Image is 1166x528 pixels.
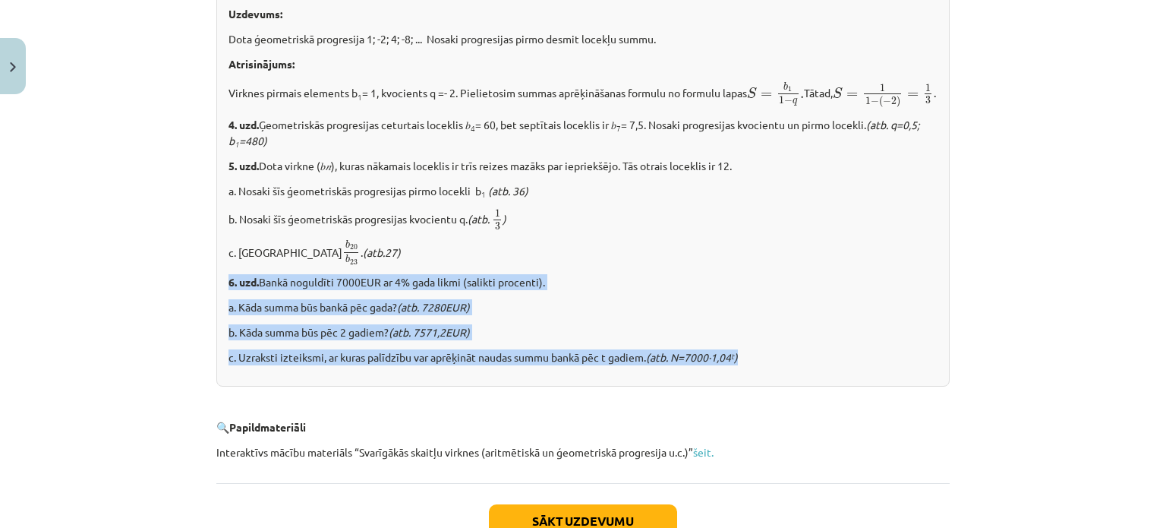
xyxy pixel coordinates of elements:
i: (atb. 36) [488,184,528,198]
b: Atrisinājums: [228,57,295,71]
b: Uzdevums: [228,7,282,21]
sub: 1 [358,91,362,103]
span: 1 [788,86,792,91]
em: 𝑛 [326,159,331,172]
p: Interaktīvs mācību materiāls “Svarīgākās skaitļu virknes (aritmētiskā un ģeometriskā progresija u... [216,444,950,460]
span: 3 [495,223,500,230]
span: 1 [495,210,500,217]
p: a. Nosaki šīs ģeometriskās progresijas pirmo locekli b [228,183,938,199]
span: b [783,82,788,90]
i: (atb. 7571,2EUR) [389,325,470,339]
span: q [793,99,797,106]
span: S [747,87,757,99]
b: 6. uzd. [228,275,259,289]
span: 1 [779,96,784,104]
span: 2 [891,97,897,105]
p: b. Nosaki šīs ģeometriskās progresijas kvocientu q. [228,208,938,230]
sub: 1 [235,138,239,150]
p: Dota virkne (𝑏 ), kuras nākamais loceklis ir trīs reizes mazāks par iepriekšējo. Tās otrais locek... [228,158,938,174]
p: Ģeometriskās progresijas ceturtais loceklis 𝑏 = 60, bet septītais loceklis ir 𝑏 = 7,5. Nosaki pro... [228,117,938,149]
b: 4. uzd. [228,118,259,131]
b: Papildmateriāli [229,420,306,434]
p: Bankā noguldīti 7000EUR ar 4% gada likmi (salikti procenti). [228,274,938,290]
span: − [871,98,879,106]
i: (atb. 7280EUR) [397,300,470,314]
span: 23 [350,259,358,264]
span: ) [897,96,900,107]
span: 3 [925,96,931,104]
span: 1 [925,84,931,92]
p: a. Kāda summa būs bankā pēc gada? [228,299,938,315]
span: 1 [865,97,871,105]
span: = [907,92,919,98]
i: (atb. [468,212,490,226]
span: − [784,97,793,105]
span: ( [879,96,883,107]
p: Virknes pirmais elements b = 1, kvocients q =- 2. Pielietosim summas aprēķināšanas formulu no for... [228,81,938,108]
i: (atb.27) [363,245,401,258]
span: − [883,98,891,106]
span: . [800,93,804,99]
span: 20 [350,245,358,250]
p: 🔍 [216,419,950,435]
a: šeit. [693,445,714,459]
b: 5. uzd. [228,159,259,172]
span: b [345,255,350,264]
span: b [345,241,350,249]
sub: 1 [481,188,486,200]
span: = [846,92,858,98]
i: ) [734,350,738,364]
p: Dota ģeometriskā progresija 1; -2; 4; -8; ... Nosaki progresijas pirmo desmit locekļu summu. [228,31,938,47]
sub: 4 [471,122,475,134]
span: 1 [880,84,885,92]
i: =480) [239,134,267,147]
img: icon-close-lesson-0947bae3869378f0d4975bcd49f059093ad1ed9edebbc8119c70593378902aed.svg [10,62,16,72]
p: c. [GEOGRAPHIC_DATA] . [228,240,938,265]
sup: t [731,350,734,362]
sub: 7 [616,122,621,134]
p: c. Uzraksti izteiksmi, ar kuras palīdzību var aprēķināt naudas summu bankā pēc t gadiem. [228,349,938,365]
i: ) [503,212,506,226]
i: (atb. N=7000∙1,04 [646,350,731,364]
p: b. Kāda summa būs pēc 2 gadiem? [228,324,938,340]
span: S [833,87,843,99]
span: = [761,92,772,98]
